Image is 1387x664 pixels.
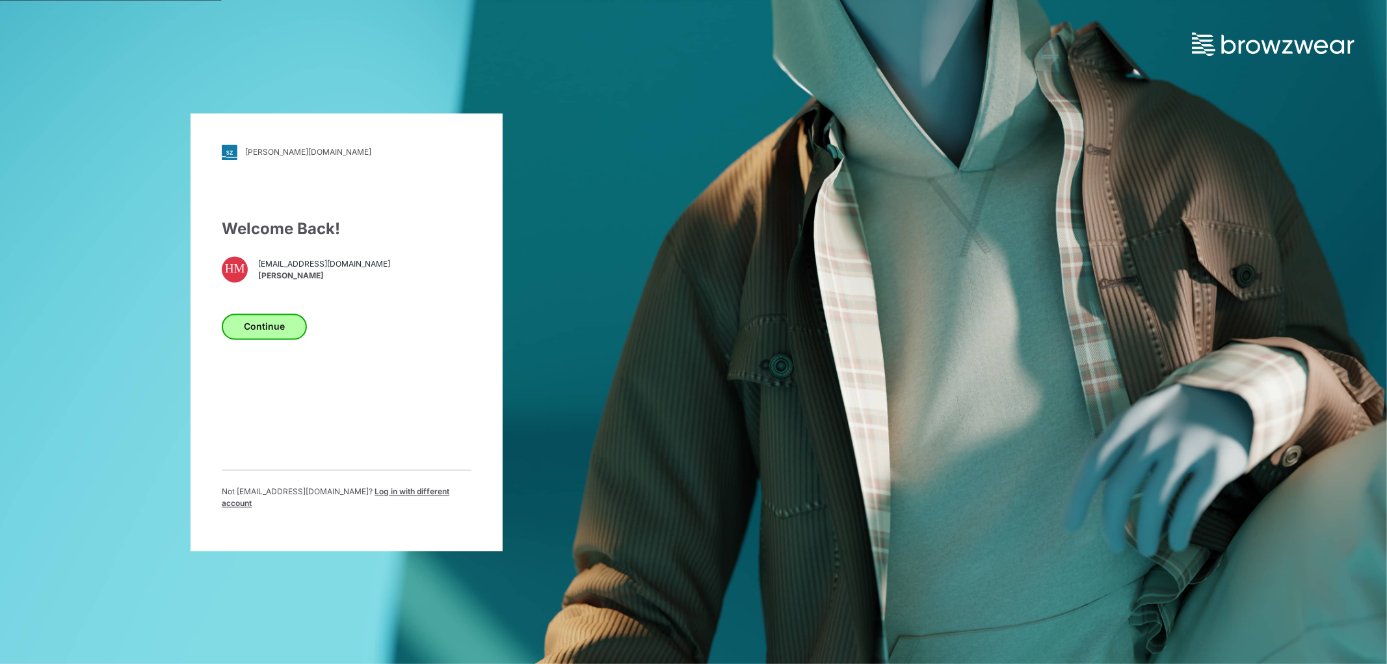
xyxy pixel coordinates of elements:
[222,486,471,509] p: Not [EMAIL_ADDRESS][DOMAIN_NAME] ?
[258,259,390,271] span: [EMAIL_ADDRESS][DOMAIN_NAME]
[245,148,371,157] div: [PERSON_NAME][DOMAIN_NAME]
[222,144,471,160] a: [PERSON_NAME][DOMAIN_NAME]
[222,217,471,241] div: Welcome Back!
[258,271,390,282] span: [PERSON_NAME]
[222,313,307,339] button: Continue
[222,144,237,160] img: svg+xml;base64,PHN2ZyB3aWR0aD0iMjgiIGhlaWdodD0iMjgiIHZpZXdCb3g9IjAgMCAyOCAyOCIgZmlsbD0ibm9uZSIgeG...
[222,256,248,282] div: HM
[1192,33,1354,56] img: browzwear-logo.73288ffb.svg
